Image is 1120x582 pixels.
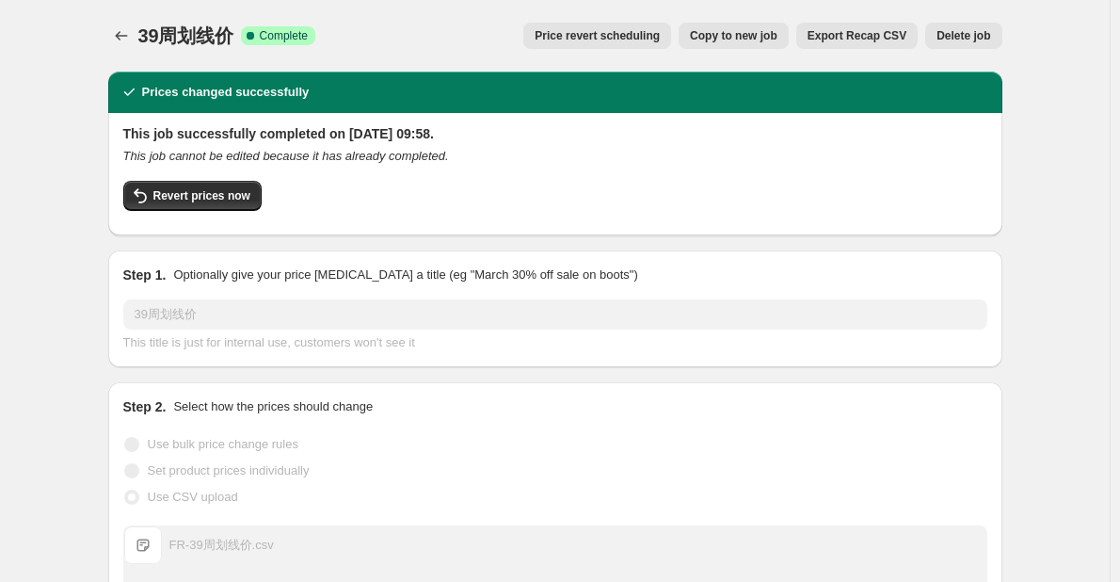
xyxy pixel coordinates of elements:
p: Optionally give your price [MEDICAL_DATA] a title (eg "March 30% off sale on boots") [173,266,637,284]
span: Price revert scheduling [535,28,660,43]
span: Delete job [936,28,990,43]
span: Copy to new job [690,28,777,43]
h2: Step 2. [123,397,167,416]
button: Price change jobs [108,23,135,49]
span: Use CSV upload [148,490,238,504]
span: This title is just for internal use, customers won't see it [123,335,415,349]
div: FR-39周划线价.csv [169,536,274,555]
p: Select how the prices should change [173,397,373,416]
button: Revert prices now [123,181,262,211]
span: Export Recap CSV [808,28,906,43]
input: 30% off holiday sale [123,299,987,330]
span: Set product prices individually [148,463,310,477]
button: Export Recap CSV [796,23,918,49]
span: Use bulk price change rules [148,437,298,451]
button: Price revert scheduling [523,23,671,49]
h2: Prices changed successfully [142,83,310,102]
i: This job cannot be edited because it has already completed. [123,149,449,163]
span: 39周划线价 [138,25,233,46]
span: Revert prices now [153,188,250,203]
button: Delete job [925,23,1001,49]
h2: Step 1. [123,266,167,284]
button: Copy to new job [679,23,789,49]
h2: This job successfully completed on [DATE] 09:58. [123,124,987,143]
span: Complete [260,28,308,43]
